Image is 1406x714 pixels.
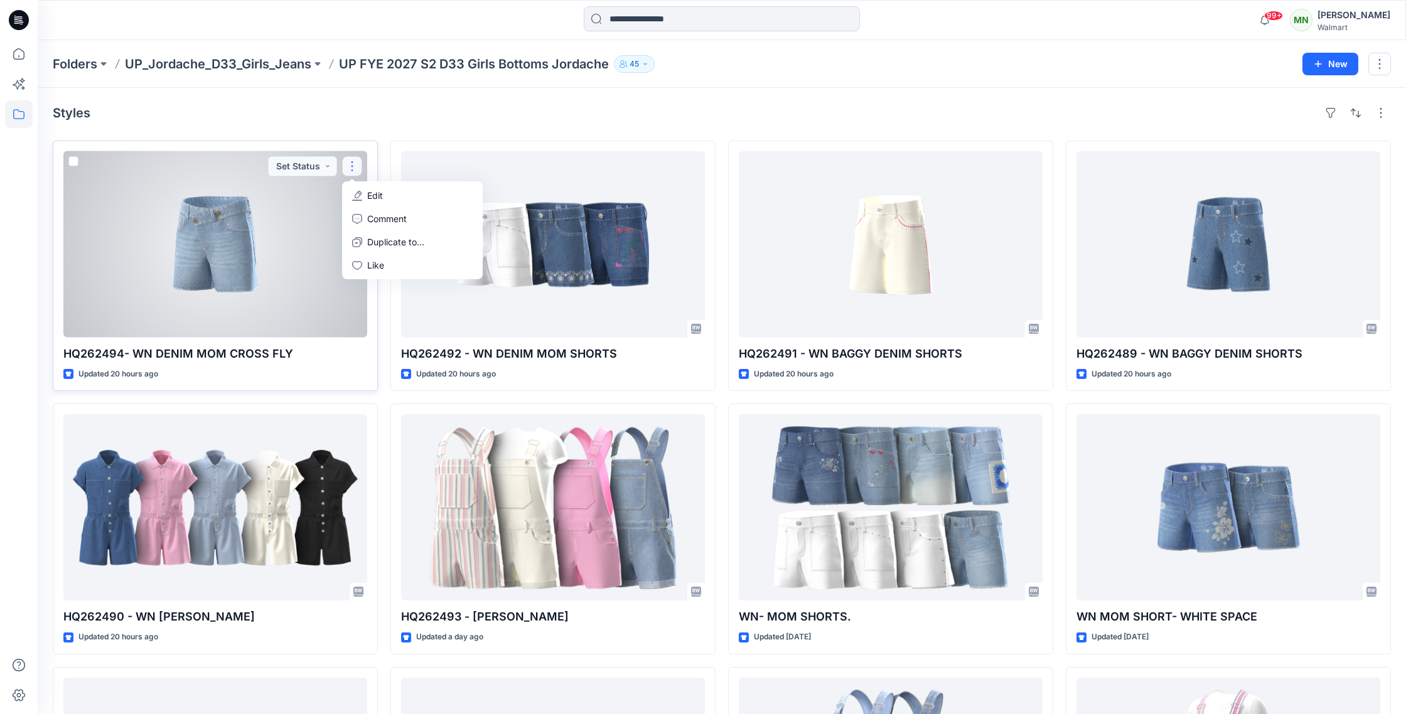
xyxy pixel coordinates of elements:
[1092,368,1171,381] p: Updated 20 hours ago
[367,258,384,272] p: Like
[1076,414,1380,600] a: WN MOM SHORT- WHITE SPACE
[401,608,705,626] p: HQ262493 - [PERSON_NAME]
[345,184,480,207] a: Edit
[63,151,367,338] a: HQ262494- WN DENIM MOM CROSS FLY
[416,368,496,381] p: Updated 20 hours ago
[630,57,639,71] p: 45
[614,55,655,73] button: 45
[53,105,90,120] h4: Styles
[739,151,1043,338] a: HQ262491 - WN BAGGY DENIM SHORTS
[739,414,1043,600] a: WN- MOM SHORTS.
[78,631,158,644] p: Updated 20 hours ago
[1317,23,1390,32] div: Walmart
[401,151,705,338] a: HQ262492 - WN DENIM MOM SHORTS
[367,235,424,248] p: Duplicate to...
[739,345,1043,363] p: HQ262491 - WN BAGGY DENIM SHORTS
[1290,9,1312,31] div: MN
[63,608,367,626] p: HQ262490 - WN [PERSON_NAME]
[416,631,483,644] p: Updated a day ago
[1076,345,1380,363] p: HQ262489 - WN BAGGY DENIM SHORTS
[1076,151,1380,338] a: HQ262489 - WN BAGGY DENIM SHORTS
[63,414,367,600] a: HQ262490 - WN DENIM ROMPER
[401,414,705,600] a: HQ262493 - SHORTALL
[1264,11,1283,21] span: 99+
[63,345,367,363] p: HQ262494- WN DENIM MOM CROSS FLY
[53,55,97,73] a: Folders
[1092,631,1149,644] p: Updated [DATE]
[754,368,834,381] p: Updated 20 hours ago
[78,368,158,381] p: Updated 20 hours ago
[339,55,609,73] p: UP FYE 2027 S2 D33 Girls Bottoms Jordache
[754,631,811,644] p: Updated [DATE]
[367,189,383,202] p: Edit
[739,608,1043,626] p: WN- MOM SHORTS.
[1317,8,1390,23] div: [PERSON_NAME]
[1302,53,1358,75] button: New
[401,345,705,363] p: HQ262492 - WN DENIM MOM SHORTS
[367,212,407,225] p: Comment
[1076,608,1380,626] p: WN MOM SHORT- WHITE SPACE
[125,55,311,73] a: UP_Jordache_D33_Girls_Jeans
